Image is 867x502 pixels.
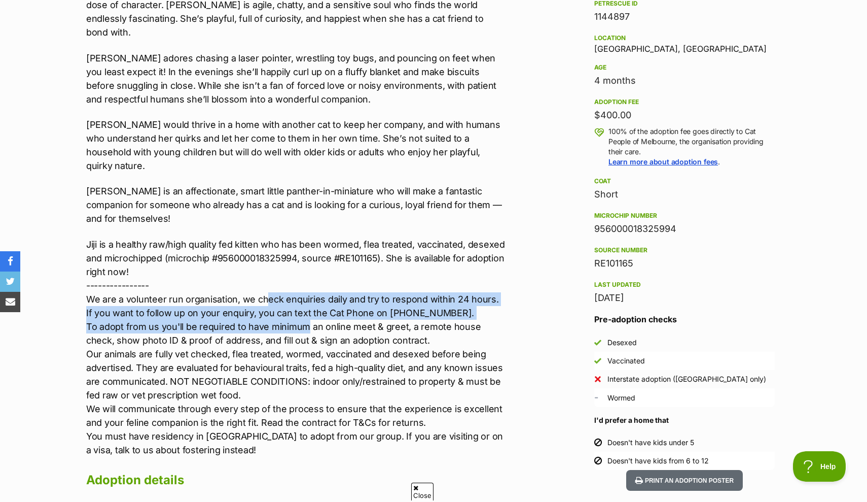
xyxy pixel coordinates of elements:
div: Microchip number [594,212,775,220]
div: Short [594,187,775,202]
div: Vaccinated [607,356,645,366]
div: Doesn't have kids from 6 to 12 [607,456,709,466]
p: [PERSON_NAME] adores chasing a laser pointer, wrestling toy bugs, and pouncing on feet when you l... [86,51,505,106]
button: Print an adoption poster [626,470,743,491]
div: Coat [594,177,775,185]
div: Desexed [607,338,637,348]
iframe: Help Scout Beacon - Open [793,451,847,482]
p: [PERSON_NAME] is an affectionate, smart little panther-in-miniature who will make a fantastic com... [86,184,505,225]
h3: Pre-adoption checks [594,313,775,325]
p: 100% of the adoption fee goes directly to Cat People of Melbourne, the organisation providing the... [608,126,775,167]
img: Yes [594,339,601,346]
span: Close [411,483,433,500]
div: RE101165 [594,256,775,271]
p: [PERSON_NAME] would thrive in a home with another cat to keep her company, and with humans who un... [86,118,505,173]
div: Adoption fee [594,98,775,106]
div: Location [594,34,775,42]
div: 1144897 [594,10,775,24]
div: Age [594,63,775,72]
div: Doesn't have kids under 5 [607,438,694,448]
h4: I'd prefer a home that [594,415,775,425]
img: Yes [594,357,601,364]
div: $400.00 [594,108,775,122]
h2: Adoption details [86,469,505,491]
div: Interstate adoption ([GEOGRAPHIC_DATA] only) [607,374,766,384]
div: [GEOGRAPHIC_DATA], [GEOGRAPHIC_DATA] [594,32,775,53]
span: Unknown [594,392,598,403]
a: Learn more about adoption fees [608,157,718,166]
div: Source number [594,246,775,254]
div: Wormed [607,393,635,403]
div: 956000018325994 [594,222,775,236]
div: [DATE] [594,291,775,305]
div: Last updated [594,281,775,289]
img: No [594,376,601,383]
p: Jiji is a healthy raw/high quality fed kitten who has been wormed, flea treated, vaccinated, dese... [86,238,505,457]
div: 4 months [594,74,775,88]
